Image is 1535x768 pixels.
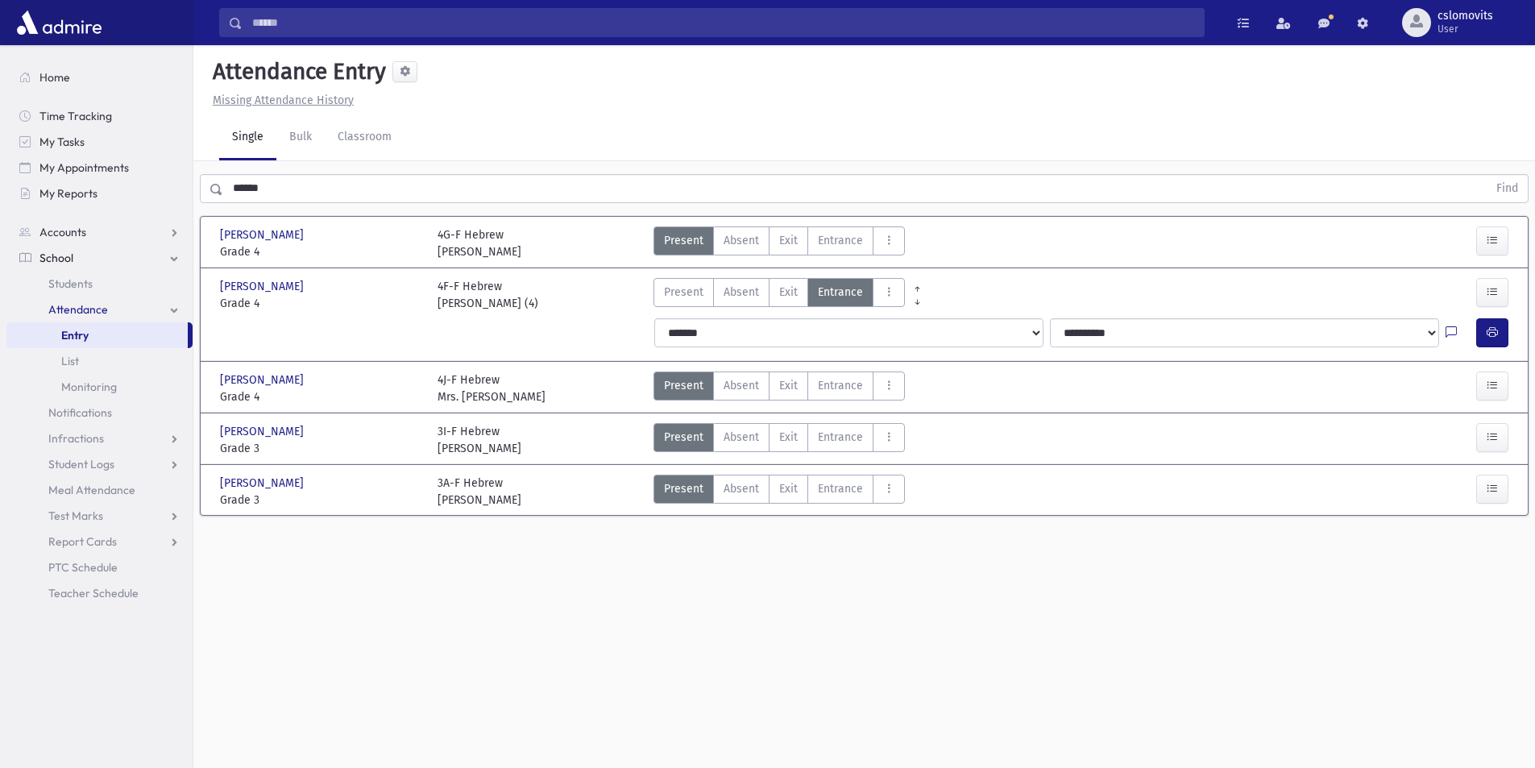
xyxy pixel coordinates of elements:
a: Notifications [6,400,193,426]
span: [PERSON_NAME] [220,423,307,440]
span: Entrance [818,429,863,446]
span: User [1438,23,1493,35]
span: Student Logs [48,457,114,471]
a: Students [6,271,193,297]
span: Home [39,70,70,85]
span: Meal Attendance [48,483,135,497]
a: Report Cards [6,529,193,554]
div: 4F-F Hebrew [PERSON_NAME] (4) [438,278,538,312]
a: List [6,348,193,374]
span: Entrance [818,480,863,497]
span: Teacher Schedule [48,586,139,600]
a: Single [219,115,276,160]
span: Accounts [39,225,86,239]
span: Grade 3 [220,440,421,457]
span: Absent [724,480,759,497]
a: Attendance [6,297,193,322]
img: AdmirePro [13,6,106,39]
a: Entry [6,322,188,348]
span: Present [664,232,703,249]
button: Find [1487,175,1528,202]
span: Time Tracking [39,109,112,123]
span: Exit [779,480,798,497]
a: Home [6,64,193,90]
span: [PERSON_NAME] [220,372,307,388]
span: Present [664,284,703,301]
h5: Attendance Entry [206,58,386,85]
span: Entrance [818,232,863,249]
span: Exit [779,429,798,446]
div: 4G-F Hebrew [PERSON_NAME] [438,226,521,260]
div: AttTypes [653,226,905,260]
span: Present [664,377,703,394]
span: Entry [61,328,89,342]
span: [PERSON_NAME] [220,226,307,243]
span: My Appointments [39,160,129,175]
a: Classroom [325,115,404,160]
a: My Appointments [6,155,193,181]
div: 4J-F Hebrew Mrs. [PERSON_NAME] [438,372,546,405]
a: Teacher Schedule [6,580,193,606]
span: PTC Schedule [48,560,118,575]
span: My Tasks [39,135,85,149]
span: Grade 4 [220,388,421,405]
span: Infractions [48,431,104,446]
span: Absent [724,284,759,301]
a: Infractions [6,426,193,451]
span: School [39,251,73,265]
span: Grade 3 [220,492,421,509]
a: School [6,245,193,271]
a: PTC Schedule [6,554,193,580]
div: 3A-F Hebrew [PERSON_NAME] [438,475,521,509]
input: Search [243,8,1204,37]
span: Notifications [48,405,112,420]
a: Accounts [6,219,193,245]
div: AttTypes [653,372,905,405]
div: 3I-F Hebrew [PERSON_NAME] [438,423,521,457]
span: Absent [724,232,759,249]
a: Monitoring [6,374,193,400]
span: Test Marks [48,509,103,523]
span: Absent [724,377,759,394]
span: Monitoring [61,380,117,394]
span: [PERSON_NAME] [220,475,307,492]
a: My Tasks [6,129,193,155]
span: Attendance [48,302,108,317]
a: Test Marks [6,503,193,529]
span: Grade 4 [220,243,421,260]
div: AttTypes [653,475,905,509]
a: My Reports [6,181,193,206]
span: Present [664,480,703,497]
span: Entrance [818,377,863,394]
span: Exit [779,284,798,301]
span: [PERSON_NAME] [220,278,307,295]
span: My Reports [39,186,97,201]
span: Students [48,276,93,291]
a: Bulk [276,115,325,160]
span: cslomovits [1438,10,1493,23]
u: Missing Attendance History [213,93,354,107]
span: Entrance [818,284,863,301]
a: Missing Attendance History [206,93,354,107]
span: Exit [779,377,798,394]
span: List [61,354,79,368]
span: Report Cards [48,534,117,549]
a: Meal Attendance [6,477,193,503]
a: Student Logs [6,451,193,477]
a: Time Tracking [6,103,193,129]
div: AttTypes [653,278,905,312]
span: Exit [779,232,798,249]
div: AttTypes [653,423,905,457]
span: Present [664,429,703,446]
span: Absent [724,429,759,446]
span: Grade 4 [220,295,421,312]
